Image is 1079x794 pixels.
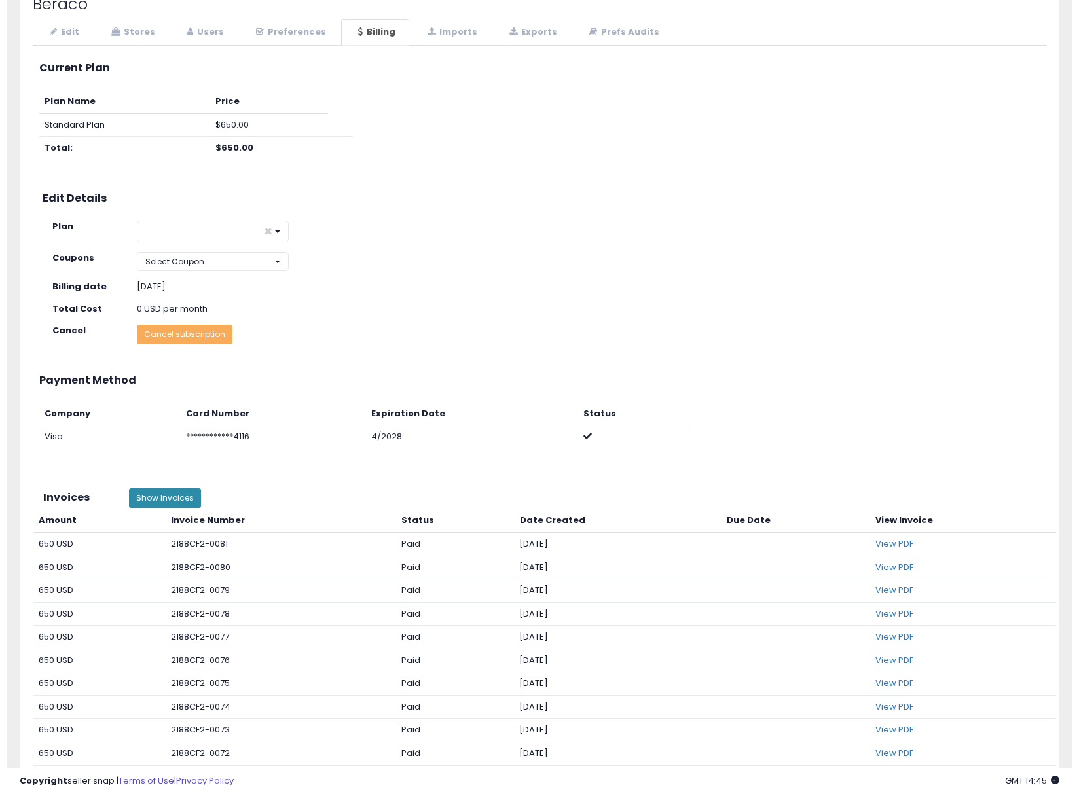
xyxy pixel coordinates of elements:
[159,672,390,696] td: 2188CF2-0075
[27,532,159,556] td: 650 USD
[507,649,715,672] td: [DATE]
[390,532,507,556] td: Paid
[130,325,226,344] button: Cancel subscription
[257,225,266,238] span: ×
[13,775,227,787] div: seller snap | |
[390,672,507,696] td: Paid
[390,579,507,603] td: Paid
[359,425,572,448] td: 4/2028
[869,607,907,620] a: View PDF
[88,19,162,46] a: Stores
[170,774,227,787] a: Privacy Policy
[27,719,159,742] td: 650 USD
[122,488,194,508] button: Show Invoices
[130,221,282,242] button: ×
[46,251,88,264] strong: Coupons
[869,584,907,596] a: View PDF
[209,141,247,154] b: $650.00
[869,537,907,550] a: View PDF
[112,774,168,787] a: Terms of Use
[159,695,390,719] td: 2188CF2-0074
[869,561,907,573] a: View PDF
[159,742,390,766] td: 2188CF2-0072
[507,602,715,626] td: [DATE]
[27,672,159,696] td: 650 USD
[390,719,507,742] td: Paid
[26,19,86,46] a: Edit
[46,324,79,336] strong: Cancel
[566,19,667,46] a: Prefs Audits
[27,579,159,603] td: 650 USD
[390,556,507,579] td: Paid
[204,90,321,113] th: Price
[33,403,174,425] th: Company
[46,302,96,315] strong: Total Cost
[46,280,100,293] strong: Billing date
[404,19,485,46] a: Imports
[390,626,507,649] td: Paid
[27,556,159,579] td: 650 USD
[27,649,159,672] td: 650 USD
[33,113,204,137] td: Standard Plan
[998,774,1053,787] span: 2025-09-10 14:45 GMT
[27,602,159,626] td: 650 USD
[13,774,61,787] strong: Copyright
[174,403,360,425] th: Card Number
[130,252,282,271] button: Select Coupon
[159,532,390,556] td: 2188CF2-0081
[869,723,907,736] a: View PDF
[130,281,364,293] div: [DATE]
[390,649,507,672] td: Paid
[27,626,159,649] td: 650 USD
[33,62,1033,74] h3: Current Plan
[507,509,715,532] th: Date Created
[139,256,198,267] span: Select Coupon
[507,556,715,579] td: [DATE]
[869,747,907,759] a: View PDF
[507,765,715,789] td: [DATE]
[507,579,715,603] td: [DATE]
[390,602,507,626] td: Paid
[164,19,231,46] a: Users
[390,742,507,766] td: Paid
[507,695,715,719] td: [DATE]
[390,765,507,789] td: Paid
[232,19,333,46] a: Preferences
[159,579,390,603] td: 2188CF2-0079
[120,303,374,316] div: 0 USD per month
[486,19,564,46] a: Exports
[869,654,907,666] a: View PDF
[36,192,1030,204] h3: Edit Details
[33,374,1033,386] h3: Payment Method
[869,630,907,643] a: View PDF
[507,626,715,649] td: [DATE]
[27,509,159,532] th: Amount
[390,509,507,532] th: Status
[359,403,572,425] th: Expiration Date
[572,403,680,425] th: Status
[507,672,715,696] td: [DATE]
[46,220,67,232] strong: Plan
[507,532,715,556] td: [DATE]
[204,113,321,137] td: $650.00
[27,695,159,719] td: 650 USD
[864,509,1050,532] th: View Invoice
[507,719,715,742] td: [DATE]
[507,742,715,766] td: [DATE]
[159,719,390,742] td: 2188CF2-0073
[869,677,907,689] a: View PDF
[159,509,390,532] th: Invoice Number
[33,425,174,448] td: Visa
[715,509,864,532] th: Due Date
[390,695,507,719] td: Paid
[27,765,159,789] td: 650 USD
[159,602,390,626] td: 2188CF2-0078
[869,700,907,713] a: View PDF
[159,765,390,789] td: 2188CF2-0071
[37,492,103,503] h3: Invoices
[159,556,390,579] td: 2188CF2-0080
[335,19,403,46] a: Billing
[159,626,390,649] td: 2188CF2-0077
[38,141,66,154] b: Total:
[159,649,390,672] td: 2188CF2-0076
